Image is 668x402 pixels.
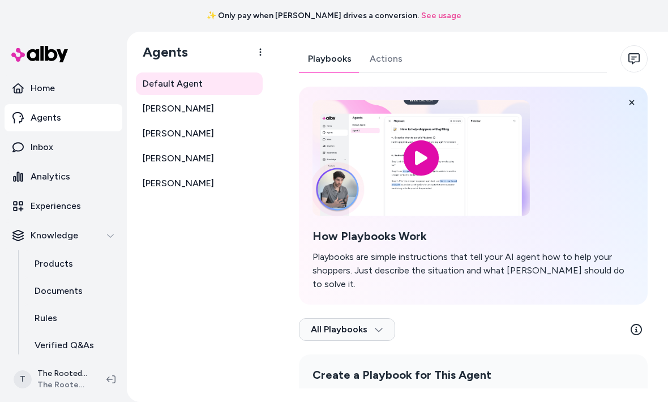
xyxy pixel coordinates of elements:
[31,170,70,183] p: Analytics
[11,46,68,62] img: alby Logo
[143,127,214,140] span: [PERSON_NAME]
[5,134,122,161] a: Inbox
[134,44,188,61] h1: Agents
[5,104,122,131] a: Agents
[5,222,122,249] button: Knowledge
[35,284,83,298] p: Documents
[31,111,61,125] p: Agents
[312,250,634,291] p: Playbooks are simple instructions that tell your AI agent how to help your shoppers. Just describ...
[31,82,55,95] p: Home
[5,193,122,220] a: Experiences
[361,45,412,72] a: Actions
[136,72,263,95] a: Default Agent
[136,172,263,195] a: [PERSON_NAME]
[37,368,88,379] p: The Rooted Plant Shop Shopify
[31,140,53,154] p: Inbox
[143,102,214,116] span: [PERSON_NAME]
[421,10,461,22] a: See usage
[207,10,419,22] span: ✨ Only pay when [PERSON_NAME] drives a conversion.
[143,152,214,165] span: [PERSON_NAME]
[35,311,57,325] p: Rules
[14,370,32,388] span: T
[143,77,203,91] span: Default Agent
[136,147,263,170] a: [PERSON_NAME]
[23,250,122,277] a: Products
[299,45,361,72] a: Playbooks
[23,332,122,359] a: Verified Q&As
[37,379,88,391] span: The Rooted Plant Shop
[31,199,81,213] p: Experiences
[35,257,73,271] p: Products
[143,177,214,190] span: [PERSON_NAME]
[5,163,122,190] a: Analytics
[35,339,94,352] p: Verified Q&As
[7,361,97,397] button: TThe Rooted Plant Shop ShopifyThe Rooted Plant Shop
[23,305,122,332] a: Rules
[31,229,78,242] p: Knowledge
[312,229,634,243] h2: How Playbooks Work
[23,277,122,305] a: Documents
[299,318,395,341] button: All Playbooks
[5,75,122,102] a: Home
[312,368,634,382] h2: Create a Playbook for This Agent
[136,97,263,120] a: [PERSON_NAME]
[136,122,263,145] a: [PERSON_NAME]
[311,324,383,335] span: All Playbooks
